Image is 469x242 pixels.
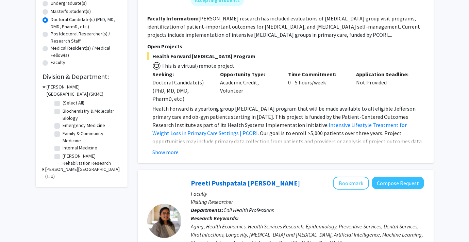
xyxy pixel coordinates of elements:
[351,70,419,103] div: Not Provided
[288,70,346,78] p: Time Commitment:
[51,16,121,30] label: Doctoral Candidate(s) (PhD, MD, DMD, PharmD, etc.)
[333,177,369,190] button: Add Preeti Pushpatala Zanwar to Bookmarks
[51,30,121,45] label: Postdoctoral Researcher(s) / Research Staff
[191,190,424,198] p: Faculty
[215,70,283,103] div: Academic Credit, Volunteer
[152,78,210,103] div: Doctoral Candidate(s) (PhD, MD, DMD, PharmD, etc.)
[63,99,84,107] label: (Select All)
[51,45,121,59] label: Medical Resident(s) / Medical Fellow(s)
[43,72,121,81] h2: Division & Department:
[147,52,424,60] span: Health Forward [MEDICAL_DATA] Program
[63,144,97,151] label: Internal Medicine
[147,15,420,38] fg-read-more: [PERSON_NAME] research has included evaluations of [MEDICAL_DATA] group visit programs, identific...
[63,152,119,174] label: [PERSON_NAME] Rehabilitation Research Institute
[63,122,105,129] label: Emergency Medicine
[223,207,274,213] span: Coll Health Professions
[152,122,407,136] a: Intensive Lifestyle Treatment for Weight Loss in Primary Care Settings | PCORI
[51,59,65,66] label: Faculty
[47,83,121,98] h3: [PERSON_NAME][GEOGRAPHIC_DATA] (SKMC)
[191,215,239,222] b: Research Keywords:
[5,211,29,237] iframe: Chat
[372,177,424,189] button: Compose Request to Preeti Pushpatala Zanwar
[63,108,119,122] label: Biochemistry & Molecular Biology
[191,179,300,187] a: Preeti Pushpatala [PERSON_NAME]
[191,198,424,206] p: Visiting Researcher
[152,70,210,78] p: Seeking:
[63,130,119,144] label: Family & Community Medicine
[51,8,91,15] label: Master's Student(s)
[45,166,121,180] h3: [PERSON_NAME][GEOGRAPHIC_DATA] (TJU)
[147,15,198,22] b: Faculty Information:
[356,70,414,78] p: Application Deadline:
[220,70,278,78] p: Opportunity Type:
[152,104,424,154] p: Health Forward is a yearlong group [MEDICAL_DATA] program that will be made available to all elig...
[161,62,234,69] span: This is a virtual/remote project
[191,207,223,213] b: Departments:
[147,42,424,50] p: Open Projects
[283,70,351,103] div: 0 - 5 hours/week
[152,148,179,156] button: Show more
